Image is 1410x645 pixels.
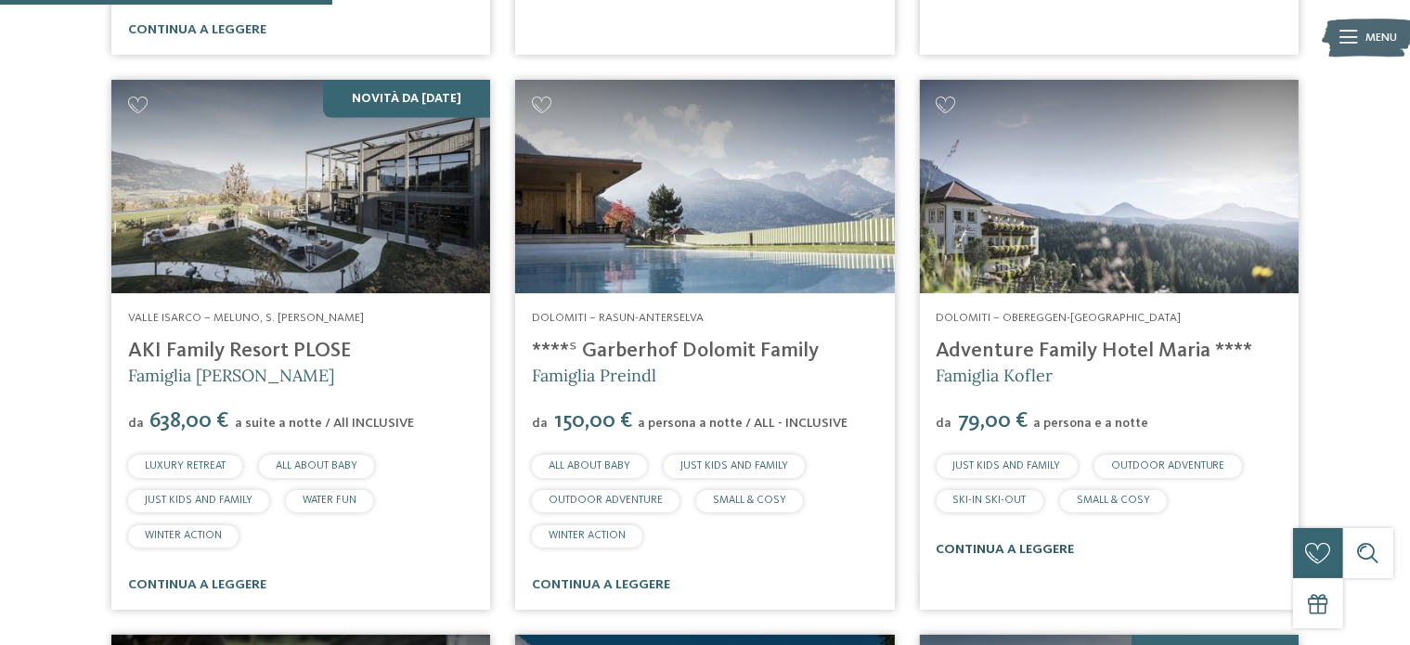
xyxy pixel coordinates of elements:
[532,312,704,324] span: Dolomiti – Rasun-Anterselva
[303,495,356,506] span: WATER FUN
[937,365,1054,386] span: Famiglia Kofler
[550,410,636,432] span: 150,00 €
[937,312,1182,324] span: Dolomiti – Obereggen-[GEOGRAPHIC_DATA]
[111,80,490,293] img: Cercate un hotel per famiglie? Qui troverete solo i migliori!
[235,417,414,430] span: a suite a notte / All INCLUSIVE
[920,80,1299,293] img: Adventure Family Hotel Maria ****
[145,460,226,471] span: LUXURY RETREAT
[953,460,1061,471] span: JUST KIDS AND FAMILY
[680,460,788,471] span: JUST KIDS AND FAMILY
[128,365,334,386] span: Famiglia [PERSON_NAME]
[128,341,351,361] a: AKI Family Resort PLOSE
[128,417,144,430] span: da
[937,543,1075,556] a: continua a leggere
[954,410,1032,432] span: 79,00 €
[549,495,663,506] span: OUTDOOR ADVENTURE
[1077,495,1150,506] span: SMALL & COSY
[532,417,548,430] span: da
[1111,460,1225,471] span: OUTDOOR ADVENTURE
[532,365,656,386] span: Famiglia Preindl
[713,495,786,506] span: SMALL & COSY
[515,80,894,293] img: Cercate un hotel per famiglie? Qui troverete solo i migliori!
[1034,417,1149,430] span: a persona e a notte
[276,460,357,471] span: ALL ABOUT BABY
[920,80,1299,293] a: Cercate un hotel per famiglie? Qui troverete solo i migliori!
[145,495,252,506] span: JUST KIDS AND FAMILY
[638,417,847,430] span: a persona a notte / ALL - INCLUSIVE
[146,410,233,432] span: 638,00 €
[145,530,222,541] span: WINTER ACTION
[937,417,952,430] span: da
[532,341,819,361] a: ****ˢ Garberhof Dolomit Family
[937,341,1253,361] a: Adventure Family Hotel Maria ****
[128,23,266,36] a: continua a leggere
[128,578,266,591] a: continua a leggere
[549,460,630,471] span: ALL ABOUT BABY
[549,530,626,541] span: WINTER ACTION
[128,312,364,324] span: Valle Isarco – Meluno, S. [PERSON_NAME]
[953,495,1027,506] span: SKI-IN SKI-OUT
[532,578,670,591] a: continua a leggere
